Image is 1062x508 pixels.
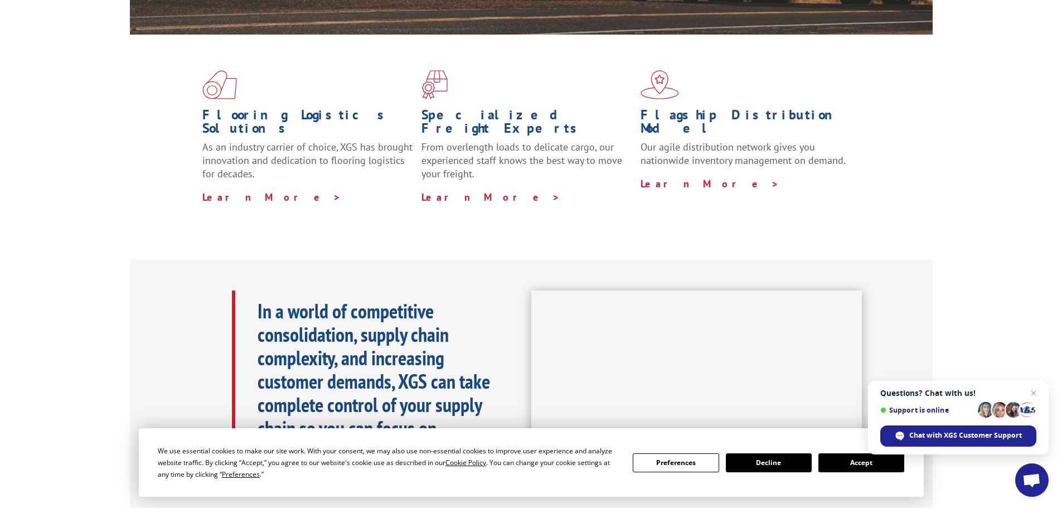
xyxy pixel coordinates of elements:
div: Chat with XGS Customer Support [880,425,1036,447]
div: Open chat [1015,463,1049,497]
span: Close chat [1027,386,1040,400]
span: Questions? Chat with us! [880,389,1036,398]
img: xgs-icon-flagship-distribution-model-red [641,70,679,99]
button: Accept [818,453,904,472]
iframe: XGS Logistics Solutions [531,291,862,477]
h1: Specialized Freight Experts [421,108,632,141]
span: Cookie Policy [445,458,486,467]
span: Preferences [222,470,260,479]
div: Cookie Consent Prompt [139,428,924,497]
b: In a world of competitive consolidation, supply chain complexity, and increasing customer demands... [258,298,490,465]
a: Learn More > [641,177,779,190]
div: We use essential cookies to make our site work. With your consent, we may also use non-essential ... [158,445,619,480]
span: Support is online [880,406,974,414]
a: Learn More > [421,191,560,204]
span: Chat with XGS Customer Support [909,430,1022,441]
p: From overlength loads to delicate cargo, our experienced staff knows the best way to move your fr... [421,141,632,190]
span: As an industry carrier of choice, XGS has brought innovation and dedication to flooring logistics... [202,141,413,180]
h1: Flooring Logistics Solutions [202,108,413,141]
a: Learn More > [202,191,341,204]
h1: Flagship Distribution Model [641,108,851,141]
button: Preferences [633,453,719,472]
img: xgs-icon-total-supply-chain-intelligence-red [202,70,237,99]
img: xgs-icon-focused-on-flooring-red [421,70,448,99]
span: Our agile distribution network gives you nationwide inventory management on demand. [641,141,846,167]
button: Decline [726,453,812,472]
